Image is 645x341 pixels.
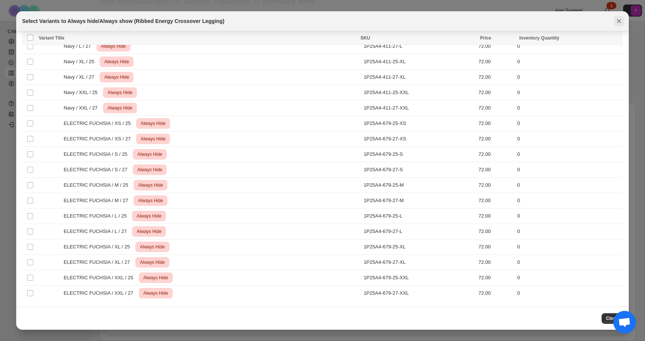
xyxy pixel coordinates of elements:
[103,73,131,82] span: Always Hide
[515,147,623,162] td: 0
[64,73,98,81] span: Navy / XL / 27
[476,70,515,85] td: 72.00
[476,239,515,255] td: 72.00
[64,181,132,189] span: ELECTRIC FUCHSIA / M / 25
[476,54,515,70] td: 72.00
[135,227,163,236] span: Always Hide
[476,162,515,178] td: 72.00
[476,209,515,224] td: 72.00
[64,228,131,235] span: ELECTRIC FUCHSIA / L / 27
[515,100,623,116] td: 0
[476,131,515,147] td: 72.00
[602,313,623,324] button: Close
[137,181,164,190] span: Always Hide
[476,286,515,301] td: 72.00
[361,85,476,100] td: 1P25A4-411-25-XXL
[361,100,476,116] td: 1P25A4-411-27-XXL
[64,243,134,251] span: ELECTRIC FUCHSIA / XL / 25
[515,162,623,178] td: 0
[476,100,515,116] td: 72.00
[361,209,476,224] td: 1P25A4-679-25-L
[361,178,476,193] td: 1P25A4-679-25-M
[606,315,619,321] span: Close
[100,42,127,51] span: Always Hide
[64,89,102,96] span: Navy / XXL / 25
[361,147,476,162] td: 1P25A4-679-25-S
[613,311,636,333] div: Open chat
[476,224,515,239] td: 72.00
[614,16,624,26] button: Close
[106,88,134,97] span: Always Hide
[519,35,559,41] span: Inventory Quantity
[361,162,476,178] td: 1P25A4-679-27-S
[361,286,476,301] td: 1P25A4-679-27-XXL
[515,270,623,286] td: 0
[515,239,623,255] td: 0
[515,70,623,85] td: 0
[106,104,134,113] span: Always Hide
[515,255,623,270] td: 0
[361,239,476,255] td: 1P25A4-679-25-XL
[361,39,476,54] td: 1P25A4-411-27-L
[361,255,476,270] td: 1P25A4-679-27-XL
[361,54,476,70] td: 1P25A4-411-25-XL
[136,165,164,174] span: Always Hide
[361,116,476,131] td: 1P25A4-679-25-XS
[515,209,623,224] td: 0
[142,273,170,282] span: Always Hide
[142,289,170,298] span: Always Hide
[136,150,164,159] span: Always Hide
[361,70,476,85] td: 1P25A4-411-27-XL
[135,212,163,221] span: Always Hide
[64,197,132,204] span: ELECTRIC FUCHSIA / M / 27
[515,85,623,100] td: 0
[137,196,164,205] span: Always Hide
[64,212,131,220] span: ELECTRIC FUCHSIA / L / 25
[64,259,134,266] span: ELECTRIC FUCHSIA / XL / 27
[476,116,515,131] td: 72.00
[64,135,135,143] span: ELECTRIC FUCHSIA / XS / 27
[361,193,476,209] td: 1P25A4-679-27-M
[138,242,166,251] span: Always Hide
[476,255,515,270] td: 72.00
[515,193,623,209] td: 0
[515,286,623,301] td: 0
[361,270,476,286] td: 1P25A4-679-25-XXL
[515,116,623,131] td: 0
[22,17,224,25] h2: Select Variants to Always hide/Always show (Ribbed Energy Crossover Legging)
[515,178,623,193] td: 0
[103,57,131,66] span: Always Hide
[515,54,623,70] td: 0
[139,119,167,128] span: Always Hide
[139,134,167,143] span: Always Hide
[64,151,132,158] span: ELECTRIC FUCHSIA / S / 25
[64,120,135,127] span: ELECTRIC FUCHSIA / XS / 25
[476,39,515,54] td: 72.00
[515,131,623,147] td: 0
[39,35,64,41] span: Variant Title
[480,35,491,41] span: Price
[476,178,515,193] td: 72.00
[361,35,370,41] span: SKU
[476,193,515,209] td: 72.00
[64,43,95,50] span: Navy / L / 27
[361,224,476,239] td: 1P25A4-679-27-L
[64,274,137,282] span: ELECTRIC FUCHSIA / XXL / 25
[64,166,132,174] span: ELECTRIC FUCHSIA / S / 27
[64,58,98,65] span: Navy / XL / 25
[476,85,515,100] td: 72.00
[515,39,623,54] td: 0
[515,224,623,239] td: 0
[476,270,515,286] td: 72.00
[138,258,166,267] span: Always Hide
[361,131,476,147] td: 1P25A4-679-27-XS
[476,147,515,162] td: 72.00
[64,104,102,112] span: Navy / XXL / 27
[64,289,137,297] span: ELECTRIC FUCHSIA / XXL / 27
